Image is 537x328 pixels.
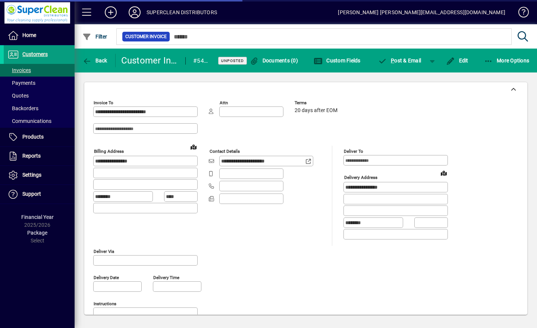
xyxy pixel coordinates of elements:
[99,6,123,19] button: Add
[248,54,300,67] button: Documents (0)
[21,214,54,220] span: Financial Year
[338,6,505,18] div: [PERSON_NAME] [PERSON_NAME][EMAIL_ADDRESS][DOMAIN_NAME]
[22,153,41,159] span: Reports
[153,275,179,280] mat-label: Delivery time
[391,58,394,64] span: P
[27,230,47,236] span: Package
[378,58,421,64] span: ost & Email
[123,6,147,19] button: Profile
[249,58,298,64] span: Documents (0)
[125,33,167,40] span: Customer Invoice
[193,55,209,67] div: #544031
[4,102,75,115] a: Backorders
[295,108,337,114] span: 20 days after EOM
[7,80,35,86] span: Payments
[22,134,44,140] span: Products
[22,32,36,38] span: Home
[188,141,200,153] a: View on map
[81,54,109,67] button: Back
[82,34,107,40] span: Filter
[4,128,75,146] a: Products
[482,54,531,67] button: More Options
[4,115,75,127] a: Communications
[7,93,29,99] span: Quotes
[82,58,107,64] span: Back
[513,1,528,26] a: Knowledge Base
[22,172,41,178] span: Settings
[221,58,244,63] span: Unposted
[295,100,339,105] span: Terms
[4,77,75,89] a: Payments
[446,58,468,64] span: Edit
[121,55,178,66] div: Customer Invoice
[4,185,75,204] a: Support
[94,275,119,280] mat-label: Delivery date
[4,147,75,165] a: Reports
[444,54,470,67] button: Edit
[4,26,75,45] a: Home
[94,301,116,306] mat-label: Instructions
[4,64,75,77] a: Invoices
[94,248,114,254] mat-label: Deliver via
[147,6,217,18] div: SUPERCLEAN DISTRIBUTORS
[7,67,31,73] span: Invoices
[22,191,41,197] span: Support
[22,51,48,57] span: Customers
[344,149,363,154] mat-label: Deliver To
[374,54,425,67] button: Post & Email
[438,167,450,179] a: View on map
[94,100,113,105] mat-label: Invoice To
[314,58,361,64] span: Custom Fields
[81,30,109,43] button: Filter
[220,100,228,105] mat-label: Attn
[484,58,530,64] span: More Options
[75,54,116,67] app-page-header-button: Back
[312,54,362,67] button: Custom Fields
[4,166,75,185] a: Settings
[4,89,75,102] a: Quotes
[7,118,51,124] span: Communications
[7,105,38,111] span: Backorders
